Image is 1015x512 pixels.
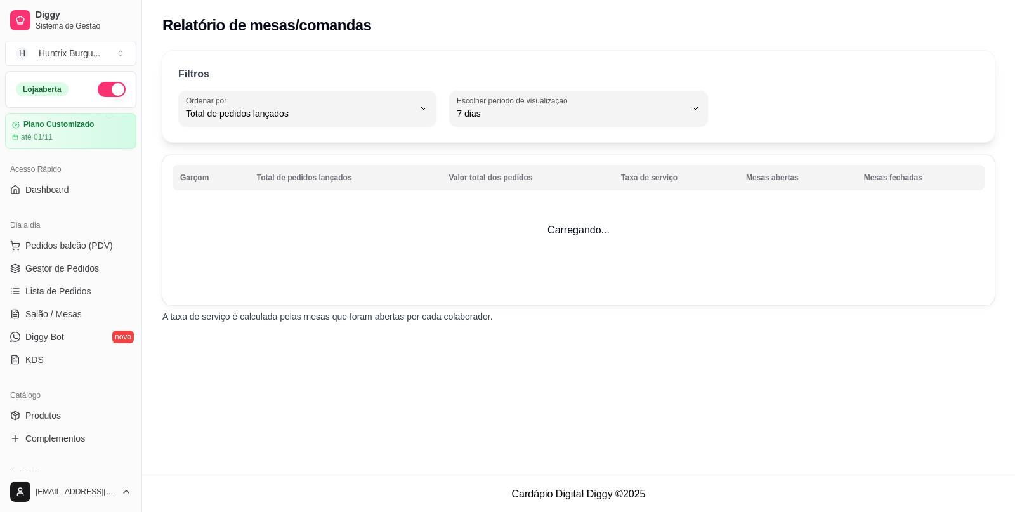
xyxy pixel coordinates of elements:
label: Escolher período de visualização [457,95,572,106]
span: Lista de Pedidos [25,285,91,298]
button: Alterar Status [98,82,126,97]
button: Pedidos balcão (PDV) [5,235,136,256]
button: [EMAIL_ADDRESS][DOMAIN_NAME] [5,476,136,507]
div: Catálogo [5,385,136,405]
span: Dashboard [25,183,69,196]
p: A taxa de serviço é calculada pelas mesas que foram abertas por cada colaborador. [162,310,995,323]
span: Diggy Bot [25,331,64,343]
h2: Relatório de mesas/comandas [162,15,371,36]
button: Ordenar porTotal de pedidos lançados [178,91,436,126]
footer: Cardápio Digital Diggy © 2025 [142,476,1015,512]
span: [EMAIL_ADDRESS][DOMAIN_NAME] [36,487,116,497]
div: Acesso Rápido [5,159,136,180]
span: Gestor de Pedidos [25,262,99,275]
span: Pedidos balcão (PDV) [25,239,113,252]
article: Plano Customizado [23,120,94,129]
label: Ordenar por [186,95,231,106]
a: Produtos [5,405,136,426]
button: Escolher período de visualização7 dias [449,91,707,126]
span: H [16,47,29,60]
span: Salão / Mesas [25,308,82,320]
span: Complementos [25,432,85,445]
span: Relatórios [10,469,44,479]
span: Produtos [25,409,61,422]
a: KDS [5,350,136,370]
div: Dia a dia [5,215,136,235]
a: Plano Customizadoaté 01/11 [5,113,136,149]
a: Dashboard [5,180,136,200]
div: Loja aberta [16,82,69,96]
a: Gestor de Pedidos [5,258,136,279]
span: 7 dias [457,107,684,120]
span: Diggy [36,10,131,21]
button: Select a team [5,41,136,66]
span: Sistema de Gestão [36,21,131,31]
a: Diggy Botnovo [5,327,136,347]
p: Filtros [178,67,209,82]
span: Total de pedidos lançados [186,107,414,120]
a: DiggySistema de Gestão [5,5,136,36]
a: Lista de Pedidos [5,281,136,301]
a: Complementos [5,428,136,449]
td: Carregando... [162,155,995,305]
div: Huntrix Burgu ... [39,47,100,60]
a: Salão / Mesas [5,304,136,324]
span: KDS [25,353,44,366]
article: até 01/11 [21,132,53,142]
